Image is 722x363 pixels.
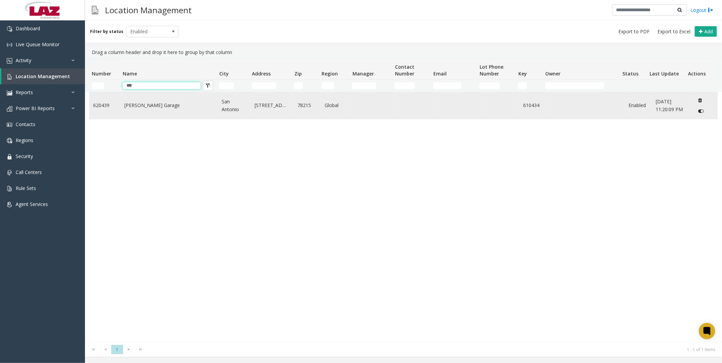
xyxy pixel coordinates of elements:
button: Add [695,26,717,37]
td: Key Filter [516,80,543,92]
input: Contact Number Filter [395,82,415,89]
span: Export to Excel [657,28,690,35]
td: Contact Number Filter [392,80,431,92]
td: Number Filter [89,80,120,92]
div: Drag a column header and drop it here to group by that column [89,46,718,59]
span: Lot Phone Number [480,64,504,77]
span: Number [92,70,111,77]
span: Email [433,70,447,77]
div: Data table [85,59,722,342]
td: Owner Filter [543,80,620,92]
input: Key Filter [518,82,527,89]
span: Enabled [126,26,168,37]
span: Reports [16,89,33,96]
button: Export to PDF [616,27,652,36]
td: Lot Phone Number Filter [477,80,516,92]
span: Call Centers [16,169,42,175]
img: 'icon' [7,90,12,96]
img: 'icon' [7,106,12,111]
button: Disable [695,106,707,117]
input: Owner Filter [545,82,604,89]
input: Manager Filter [352,82,376,89]
a: San Antonio [222,98,246,113]
th: Actions [685,59,712,80]
span: Key [518,70,527,77]
td: Status Filter [620,80,647,92]
a: 610434 [523,102,543,109]
a: Enabled [629,102,648,109]
input: Address Filter [252,82,276,89]
td: Email Filter [431,80,477,92]
span: Name [123,70,137,77]
input: Name Filter [123,82,201,89]
button: Clear [203,81,213,91]
img: 'icon' [7,42,12,48]
span: Activity [16,57,31,64]
img: 'icon' [7,26,12,32]
span: Add [704,28,713,35]
a: [DATE] 11:20:09 PM [656,98,687,113]
span: Location Management [16,73,70,80]
label: Filter by status [90,29,123,35]
a: Location Management [1,68,85,84]
span: Regions [16,137,33,143]
td: Name Filter [120,80,217,92]
a: Logout [690,6,714,14]
kendo-pager-info: 1 - 1 of 1 items [151,347,715,352]
span: Address [252,70,271,77]
input: City Filter [219,82,234,89]
td: Address Filter [249,80,292,92]
td: City Filter [217,80,250,92]
input: Number Filter [92,82,104,89]
a: 78215 [297,102,316,109]
img: logout [708,6,714,14]
img: 'icon' [7,58,12,64]
img: pageIcon [92,2,98,18]
input: Region Filter [322,82,334,89]
input: Lot Phone Number Filter [480,82,500,89]
span: Contact Number [395,64,414,77]
td: Zip Filter [292,80,319,92]
img: 'icon' [7,74,12,80]
td: Actions Filter [685,80,712,92]
a: [STREET_ADDRESS] [255,102,289,109]
span: Page 1 [111,345,123,354]
a: Global [325,102,348,109]
img: 'icon' [7,138,12,143]
button: Export to Excel [655,27,693,36]
button: Delete [695,95,706,106]
span: [DATE] 11:20:09 PM [656,98,683,112]
span: Contacts [16,121,35,127]
span: Power BI Reports [16,105,55,111]
span: Dashboard [16,25,40,32]
td: Region Filter [319,80,350,92]
img: 'icon' [7,154,12,159]
span: Region [322,70,338,77]
td: Last Update Filter [647,80,686,92]
img: 'icon' [7,202,12,207]
a: [PERSON_NAME] Garage [124,102,213,109]
img: 'icon' [7,170,12,175]
td: Manager Filter [349,80,392,92]
span: Zip [295,70,302,77]
h3: Location Management [102,2,195,18]
img: 'icon' [7,186,12,191]
a: 620439 [93,102,116,109]
span: Manager [353,70,374,77]
span: Agent Services [16,201,48,207]
span: Owner [546,70,561,77]
span: City [219,70,229,77]
img: 'icon' [7,122,12,127]
th: Status [620,59,647,80]
span: Live Queue Monitor [16,41,59,48]
span: Last Update [650,70,679,77]
span: Rule Sets [16,185,36,191]
span: Security [16,153,33,159]
span: Export to PDF [618,28,650,35]
input: Zip Filter [294,82,303,89]
input: Email Filter [433,82,461,89]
